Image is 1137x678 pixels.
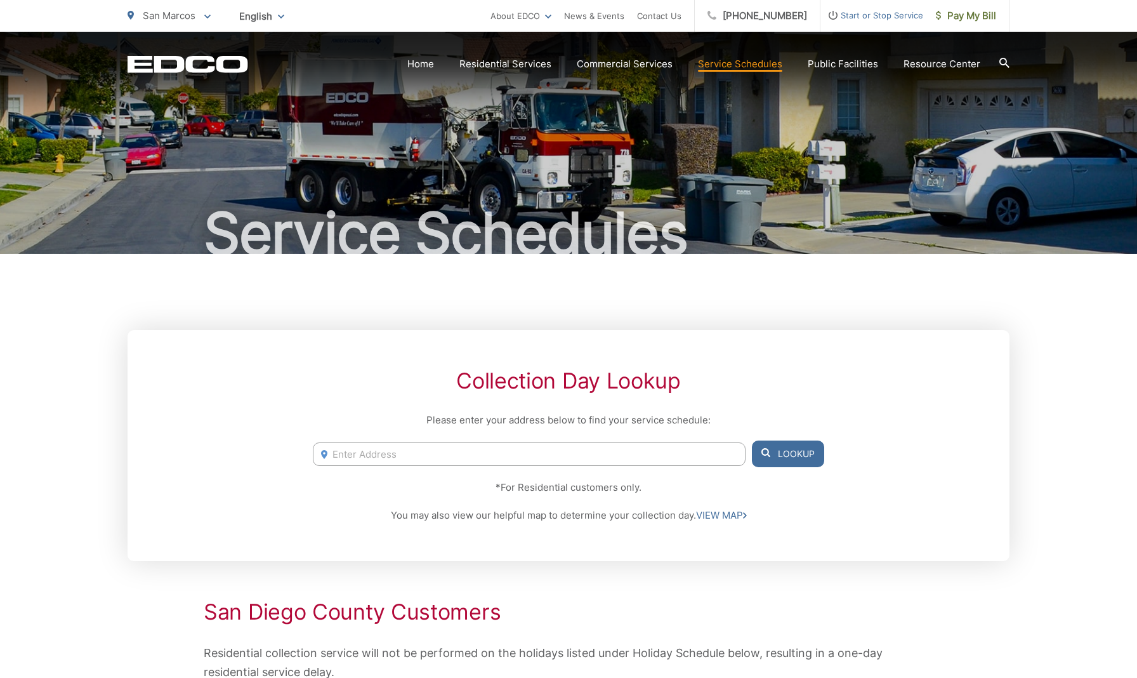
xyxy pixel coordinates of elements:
[637,8,681,23] a: Contact Us
[459,56,551,72] a: Residential Services
[313,442,746,466] input: Enter Address
[313,368,824,394] h2: Collection Day Lookup
[128,202,1009,265] h1: Service Schedules
[313,480,824,495] p: *For Residential customers only.
[407,56,434,72] a: Home
[904,56,980,72] a: Resource Center
[230,5,294,27] span: English
[577,56,673,72] a: Commercial Services
[313,508,824,523] p: You may also view our helpful map to determine your collection day.
[698,56,782,72] a: Service Schedules
[128,55,248,73] a: EDCD logo. Return to the homepage.
[696,508,747,523] a: VIEW MAP
[490,8,551,23] a: About EDCO
[143,10,195,22] span: San Marcos
[564,8,624,23] a: News & Events
[808,56,878,72] a: Public Facilities
[204,599,933,625] h2: San Diego County Customers
[936,8,996,23] span: Pay My Bill
[752,441,824,467] button: Lookup
[313,413,824,428] p: Please enter your address below to find your service schedule:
